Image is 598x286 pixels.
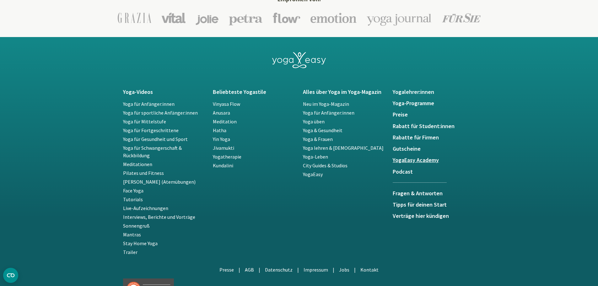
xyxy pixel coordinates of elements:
a: Hatha [213,127,226,133]
img: Yoga-Journal Logo [367,10,432,26]
a: Yoga für Anfänger:innen [123,101,175,107]
a: Mantras [123,231,141,238]
a: Yoga-Leben [303,154,328,160]
a: Yoga für sportliche Anfänger:innen [123,110,198,116]
a: City Guides & Studios [303,162,347,169]
a: Fragen & Antworten [393,182,447,202]
a: Vinyasa Flow [213,101,240,107]
img: Vital Logo [161,13,186,23]
li: | [354,266,356,273]
a: Rabatt für Student:innen [393,123,475,129]
a: AGB [245,267,254,273]
a: Impressum [304,267,328,273]
a: Yogatherapie [213,154,241,160]
a: Yoga für Anfänger:innen [303,110,354,116]
a: [PERSON_NAME] (Atemübungen) [123,179,196,185]
a: Preise [393,111,475,118]
img: Jolie Logo [196,11,218,25]
a: Yoga für Schwangerschaft & Rückbildung [123,145,182,159]
li: | [333,266,334,273]
a: Pilates und Fitness [123,170,164,176]
a: Tipps für deinen Start [393,202,475,208]
a: Yoga für Mittelstufe [123,118,166,125]
a: Interviews, Berichte und Vorträge [123,214,195,220]
a: YogaEasy [303,171,323,177]
img: Emotion Logo [310,13,357,23]
a: Kundalini [213,162,233,169]
a: Stay Home Yoga [123,240,158,246]
a: Meditation [213,118,237,125]
a: Yin Yoga [213,136,230,142]
a: Jobs [339,267,349,273]
a: Yoga üben [303,118,325,125]
img: Flow Logo [273,13,300,23]
a: Rabatte für Firmen [393,134,475,141]
a: Yoga & Frauen [303,136,333,142]
img: Petra Logo [229,10,263,25]
img: Grazia Logo [118,13,151,23]
a: Presse [219,267,234,273]
a: Datenschutz [265,267,293,273]
a: Yoga für Fortgeschrittene [123,127,179,133]
li: | [239,266,240,273]
a: Alles über Yoga im Yoga-Magazin [303,89,385,95]
a: Jivamukti [213,145,234,151]
a: Kontakt [360,267,379,273]
a: Beliebteste Yogastile [213,89,295,95]
li: | [259,266,260,273]
li: | [297,266,299,273]
a: Face Yoga [123,187,143,194]
a: YogaEasy Academy [393,157,475,163]
h5: Fragen & Antworten [393,190,447,197]
a: Yoga für Gesundheit und Sport [123,136,188,142]
a: Tutorials [123,196,143,202]
a: Meditationen [123,161,152,167]
a: Sonnengruß [123,223,150,229]
a: Trailer [123,249,137,255]
img: Für Sie Logo [442,13,481,23]
button: CMP-Widget öffnen [3,268,18,283]
a: Yoga-Videos [123,89,206,95]
a: Gutscheine [393,146,475,152]
a: Live-Aufzeichnungen [123,205,168,211]
a: Yoga lehren & [DEMOGRAPHIC_DATA] [303,145,384,151]
a: Verträge hier kündigen [393,213,475,219]
a: Yogalehrer:innen [393,89,475,95]
a: Yoga-Programme [393,100,475,106]
a: Neu im Yoga-Magazin [303,101,349,107]
a: Yoga & Gesundheit [303,127,342,133]
a: Podcast [393,169,475,175]
a: Anusara [213,110,230,116]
